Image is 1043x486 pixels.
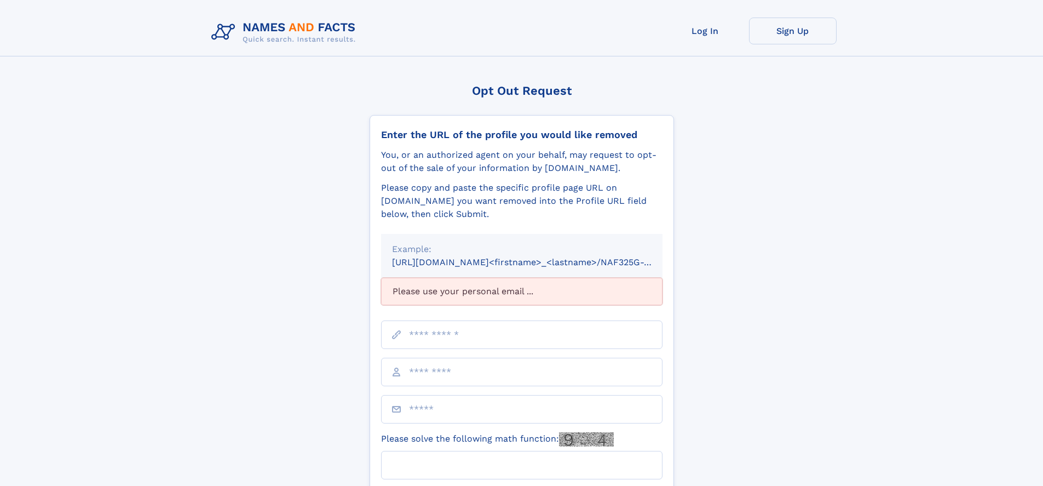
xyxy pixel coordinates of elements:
img: Logo Names and Facts [207,18,365,47]
a: Sign Up [749,18,837,44]
div: Please use your personal email ... [381,278,662,305]
label: Please solve the following math function: [381,432,614,447]
div: Example: [392,243,652,256]
div: Enter the URL of the profile you would like removed [381,129,662,141]
small: [URL][DOMAIN_NAME]<firstname>_<lastname>/NAF325G-xxxxxxxx [392,257,683,267]
div: Opt Out Request [370,84,674,98]
div: You, or an authorized agent on your behalf, may request to opt-out of the sale of your informatio... [381,148,662,175]
div: Please copy and paste the specific profile page URL on [DOMAIN_NAME] you want removed into the Pr... [381,181,662,221]
a: Log In [661,18,749,44]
